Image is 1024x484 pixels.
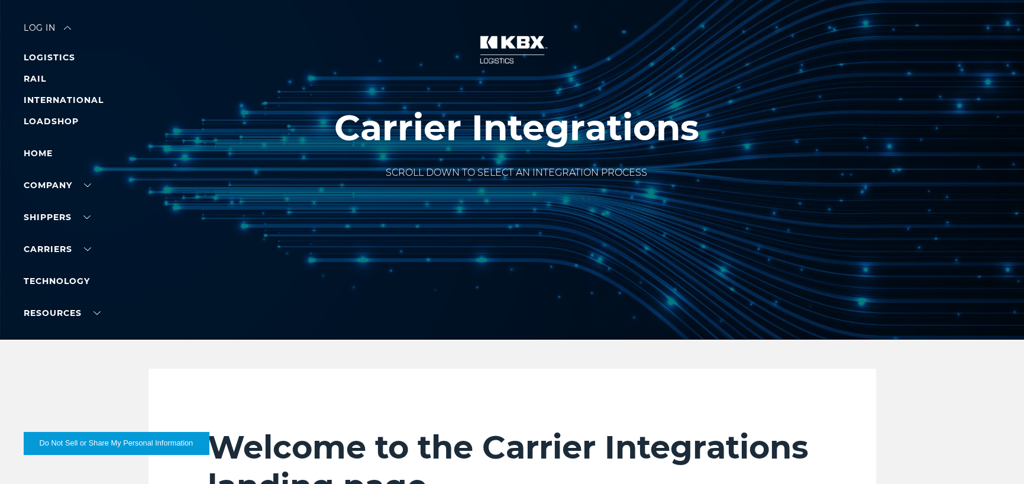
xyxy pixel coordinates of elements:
[24,116,79,127] a: LOADSHOP
[24,95,104,105] a: INTERNATIONAL
[24,73,46,84] a: RAIL
[24,180,91,191] a: Company
[24,24,71,41] div: Log in
[24,212,91,222] a: SHIPPERS
[334,108,699,148] h1: Carrier Integrations
[24,432,209,454] button: Do Not Sell or Share My Personal Information
[24,244,91,254] a: Carriers
[24,308,101,318] a: RESOURCES
[64,26,71,30] img: arrow
[24,276,90,286] a: Technology
[334,166,699,180] p: SCROLL DOWN TO SELECT AN INTEGRATION PROCESS
[965,427,1024,484] iframe: Chat Widget
[24,52,75,63] a: LOGISTICS
[468,24,557,76] img: kbx logo
[24,148,53,159] a: Home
